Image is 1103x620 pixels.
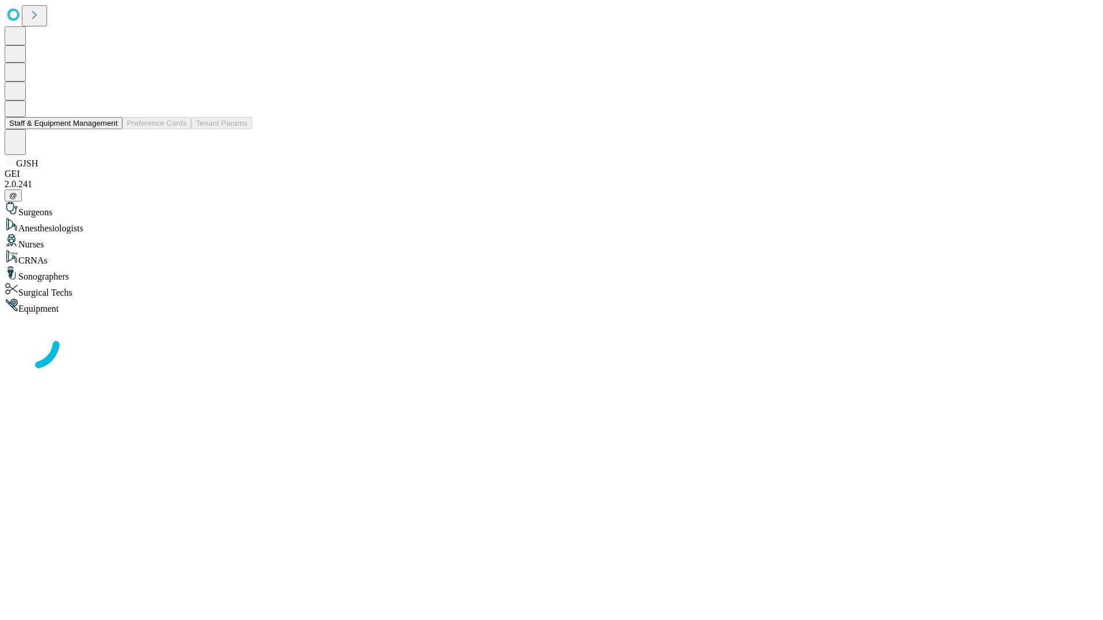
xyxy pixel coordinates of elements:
[5,282,1098,298] div: Surgical Techs
[5,189,22,201] button: @
[5,201,1098,218] div: Surgeons
[16,158,38,168] span: GJSH
[191,117,252,129] button: Tenant Params
[9,191,17,200] span: @
[5,218,1098,234] div: Anesthesiologists
[122,117,191,129] button: Preference Cards
[5,117,122,129] button: Staff & Equipment Management
[5,266,1098,282] div: Sonographers
[5,179,1098,189] div: 2.0.241
[5,298,1098,314] div: Equipment
[5,250,1098,266] div: CRNAs
[5,169,1098,179] div: GEI
[5,234,1098,250] div: Nurses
